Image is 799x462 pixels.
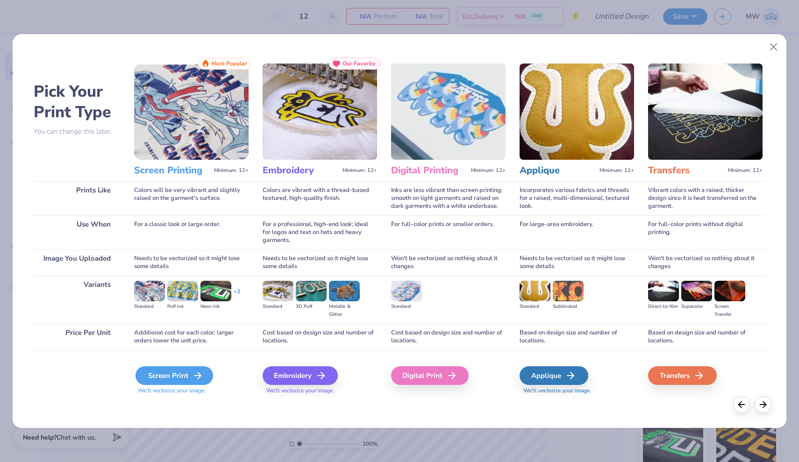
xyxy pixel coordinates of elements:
div: Standard [391,303,422,311]
div: Price Per Unit [34,324,120,350]
div: Use When [34,215,120,249]
img: Metallic & Glitter [329,281,360,301]
span: We'll vectorize your image. [520,387,634,395]
img: Puff Ink [167,281,198,301]
div: For a classic look or large order. [134,215,249,249]
img: Screen Transfer [714,281,745,301]
div: Standard [263,303,293,311]
div: Cost based on design size and number of locations. [391,324,506,350]
img: Standard [520,281,550,301]
span: Minimum: 12+ [214,167,249,174]
div: Sublimated [553,303,584,311]
div: For full-color prints or smaller orders. [391,215,506,249]
div: Applique [520,366,588,385]
span: Minimum: 12+ [342,167,377,174]
span: Our Favorite [342,60,376,67]
div: Additional cost for each color; larger orders lower the unit price. [134,324,249,350]
img: Applique [520,64,634,160]
div: Needs to be vectorized so it might lose some details [263,249,377,276]
img: Transfers [648,64,763,160]
h2: Pick Your Print Type [34,81,120,122]
div: Needs to be vectorized so it might lose some details [134,249,249,276]
div: Inks are less vibrant than screen printing; smooth on light garments and raised on dark garments ... [391,181,506,215]
div: Needs to be vectorized so it might lose some details [520,249,634,276]
div: Based on design size and number of locations. [520,324,634,350]
h3: Screen Printing [134,164,210,177]
img: Standard [134,281,165,301]
div: Direct-to-film [648,303,679,311]
img: Neon Ink [200,281,231,301]
div: Standard [134,303,165,311]
div: + 3 [234,288,240,304]
div: Won't be vectorized so nothing about it changes [391,249,506,276]
div: For large-area embroidery. [520,215,634,249]
span: Minimum: 12+ [471,167,506,174]
div: Transfers [648,366,717,385]
div: Screen Print [136,366,213,385]
img: Direct-to-film [648,281,679,301]
h3: Digital Printing [391,164,467,177]
div: Digital Print [391,366,469,385]
button: Close [765,38,783,56]
span: Most Popular [212,60,247,67]
div: Colors are vibrant with a thread-based textured, high-quality finish. [263,181,377,215]
div: Colors will be very vibrant and slightly raised on the garment's surface. [134,181,249,215]
div: Image You Uploaded [34,249,120,276]
div: For full-color prints without digital printing. [648,215,763,249]
h3: Embroidery [263,164,339,177]
div: Variants [34,276,120,324]
p: You can change this later. [34,128,120,135]
span: Minimum: 12+ [728,167,763,174]
div: Supacolor [681,303,712,311]
img: Sublimated [553,281,584,301]
div: Screen Transfer [714,303,745,319]
div: Cost based on design size and number of locations. [263,324,377,350]
h3: Applique [520,164,596,177]
img: Digital Printing [391,64,506,160]
div: Won't be vectorized so nothing about it changes [648,249,763,276]
div: Incorporates various fabrics and threads for a raised, multi-dimensional, textured look. [520,181,634,215]
div: Embroidery [263,366,338,385]
img: Embroidery [263,64,377,160]
span: We'll vectorize your image. [263,387,377,395]
span: We'll vectorize your image. [134,387,249,395]
div: 3D Puff [296,303,327,311]
div: Standard [520,303,550,311]
h3: Transfers [648,164,724,177]
div: Puff Ink [167,303,198,311]
div: Vibrant colors with a raised, thicker design since it is heat transferred on the garment. [648,181,763,215]
span: Minimum: 12+ [599,167,634,174]
img: Standard [391,281,422,301]
img: 3D Puff [296,281,327,301]
img: Standard [263,281,293,301]
div: Metallic & Glitter [329,303,360,319]
img: Supacolor [681,281,712,301]
div: Prints Like [34,181,120,215]
div: Neon Ink [200,303,231,311]
div: Based on design size and number of locations. [648,324,763,350]
div: For a professional, high-end look; ideal for logos and text on hats and heavy garments. [263,215,377,249]
img: Screen Printing [134,64,249,160]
